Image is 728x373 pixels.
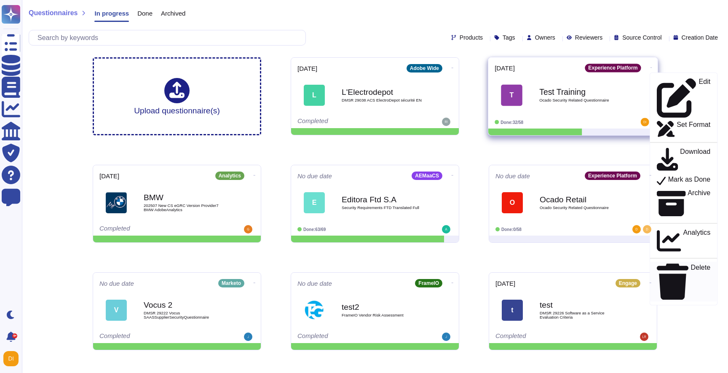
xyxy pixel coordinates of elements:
[297,173,332,179] span: No due date
[683,229,711,253] p: Analytics
[304,300,325,321] img: Logo
[215,172,244,180] div: Analytics
[535,35,555,40] span: Owners
[442,333,450,341] img: user
[106,192,127,213] img: Logo
[297,333,401,341] div: Completed
[650,119,717,139] a: Set Format
[539,88,624,96] b: Test Training
[585,172,640,180] div: Experience Platform
[691,264,711,300] p: Delete
[99,280,134,287] span: No due date
[640,333,648,341] img: user
[3,351,19,366] img: user
[94,10,129,16] span: In progress
[29,10,78,16] span: Questionnaires
[699,78,710,118] p: Edit
[144,311,228,319] span: DMSR 29222 Vocus SAASSupplierSecurityQuestionnaire
[501,84,522,106] div: T
[622,35,661,40] span: Source Control
[342,88,426,96] b: L'Electrodepot
[650,262,717,301] a: Delete
[342,196,426,204] b: Editora Ftd S.A
[688,190,710,218] p: Archive
[495,333,599,341] div: Completed
[677,122,710,137] p: Set Format
[304,192,325,213] div: E
[244,225,252,233] img: user
[495,173,530,179] span: No due date
[297,65,317,72] span: [DATE]
[99,333,203,341] div: Completed
[99,173,119,179] span: [DATE]
[144,204,228,212] span: 202507 New CS eGRC Version Provider7 BMW AdobeAnalytics
[540,196,624,204] b: Ocado Retail
[585,64,641,72] div: Experience Platform
[342,313,426,317] span: FrameIO Vendor Risk Assessment
[304,85,325,106] div: L
[616,279,640,287] div: Engage
[650,76,717,119] a: Edit
[540,311,624,319] span: DMSR 29226 Software as a Service Evaluation Criteria
[650,188,717,220] a: Archive
[144,301,228,309] b: Vocus 2
[539,98,624,102] span: Ocado Security Related Questionnaire
[33,30,305,45] input: Search by keywords
[650,174,717,188] a: Mark as Done
[244,333,252,341] img: user
[643,225,651,233] img: user
[501,227,522,232] span: Done: 0/58
[502,300,523,321] div: t
[503,35,515,40] span: Tags
[407,64,442,72] div: Adobe Wide
[2,349,24,368] button: user
[680,148,710,172] p: Download
[650,227,717,255] a: Analytics
[650,146,717,174] a: Download
[218,279,244,287] div: Marketo
[495,280,515,287] span: [DATE]
[342,206,426,210] span: Security Requirements FTD Translated Full
[297,280,332,287] span: No due date
[99,225,203,233] div: Completed
[106,300,127,321] div: V
[575,35,602,40] span: Reviewers
[540,301,624,309] b: test
[415,279,442,287] div: FrameIO
[442,225,450,233] img: user
[682,35,718,40] span: Creation Date
[297,118,401,126] div: Completed
[641,118,649,126] img: user
[412,172,442,180] div: AEMaaCS
[134,78,220,115] div: Upload questionnaire(s)
[342,303,426,311] b: test2
[12,333,17,338] div: 9+
[144,193,228,201] b: BMW
[161,10,185,16] span: Archived
[137,10,153,16] span: Done
[502,192,523,213] div: O
[500,120,523,124] span: Done: 32/58
[632,225,641,233] img: user
[540,206,624,210] span: Ocado Security Related Questionnaire
[460,35,483,40] span: Products
[303,227,326,232] span: Done: 63/69
[668,176,711,186] p: Mark as Done
[342,98,426,102] span: DMSR 29038 ACS ElectroDepot sécurité EN
[495,65,515,71] span: [DATE]
[442,118,450,126] img: user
